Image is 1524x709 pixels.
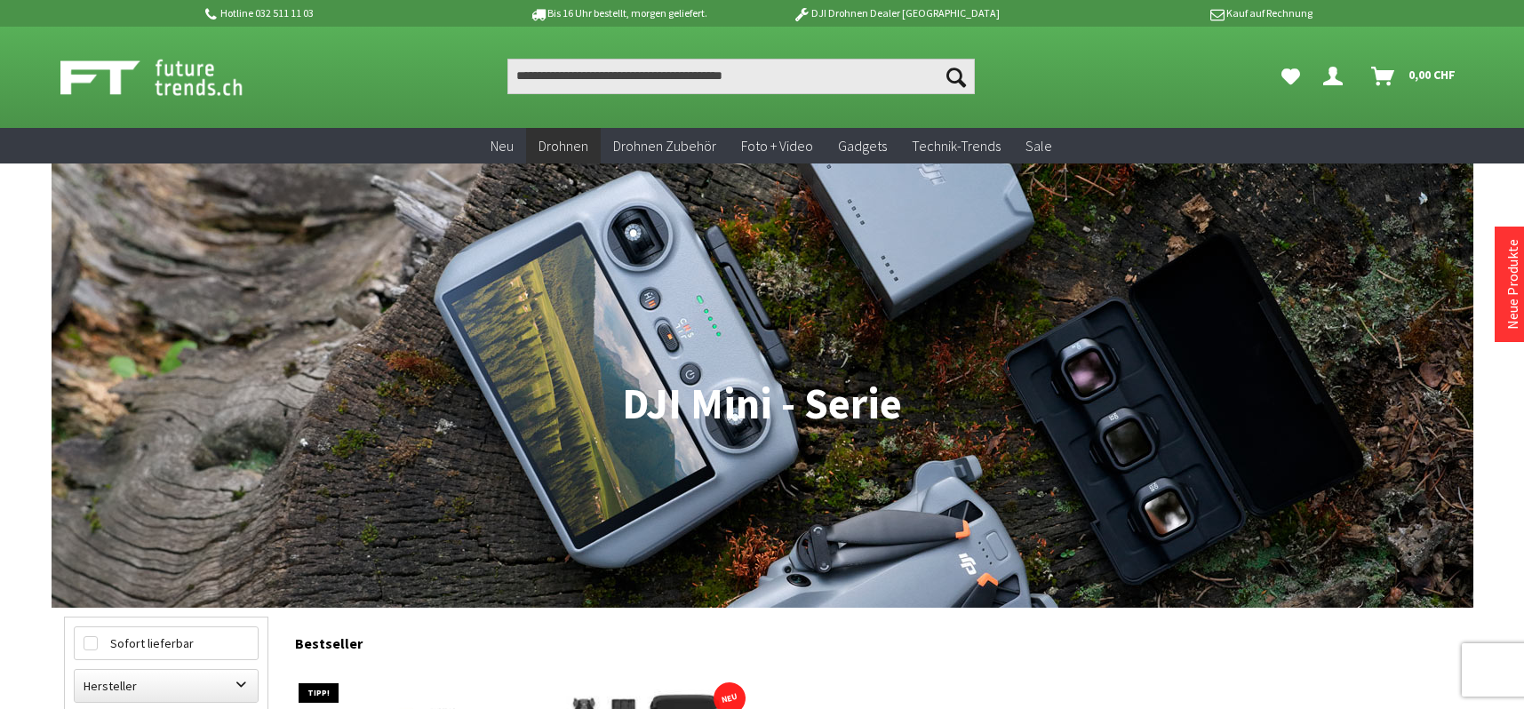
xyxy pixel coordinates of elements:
[601,128,729,164] a: Drohnen Zubehör
[912,137,1001,155] span: Technik-Trends
[507,59,975,94] input: Produkt, Marke, Kategorie, EAN, Artikelnummer…
[64,382,1461,426] h1: DJI Mini - Serie
[526,128,601,164] a: Drohnen
[1364,59,1464,94] a: Warenkorb
[539,137,588,155] span: Drohnen
[60,55,282,100] img: Shop Futuretrends - zur Startseite wechseln
[1035,3,1313,24] p: Kauf auf Rechnung
[729,128,826,164] a: Foto + Video
[478,128,526,164] a: Neu
[938,59,975,94] button: Suchen
[1408,60,1456,89] span: 0,00 CHF
[826,128,899,164] a: Gadgets
[757,3,1034,24] p: DJI Drohnen Dealer [GEOGRAPHIC_DATA]
[480,3,757,24] p: Bis 16 Uhr bestellt, morgen geliefert.
[203,3,480,24] p: Hotline 032 511 11 03
[741,137,813,155] span: Foto + Video
[75,627,258,659] label: Sofort lieferbar
[491,137,514,155] span: Neu
[295,617,1461,661] div: Bestseller
[1025,137,1052,155] span: Sale
[1504,239,1521,330] a: Neue Produkte
[1316,59,1357,94] a: Dein Konto
[75,670,258,702] label: Hersteller
[613,137,716,155] span: Drohnen Zubehör
[899,128,1013,164] a: Technik-Trends
[838,137,887,155] span: Gadgets
[1273,59,1309,94] a: Meine Favoriten
[1013,128,1065,164] a: Sale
